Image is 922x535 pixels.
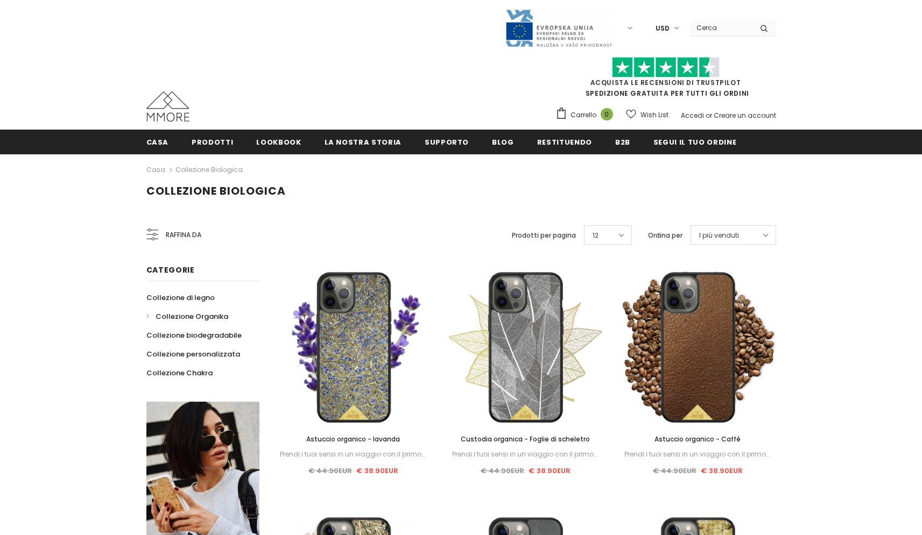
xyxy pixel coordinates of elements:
[529,466,571,476] span: € 38.90EUR
[626,105,668,124] a: Wish List
[146,345,240,363] a: Collezione personalizzata
[461,434,590,444] span: Custodia organica - Foglie di scheletro
[425,137,469,147] span: supporto
[653,466,696,476] span: € 44.90EUR
[505,9,613,48] img: Javni Razpis
[146,183,286,198] span: Collezione biologica
[537,137,592,147] span: Restituendo
[146,265,195,275] span: Categorie
[555,62,776,98] span: SPEDIZIONE GRATUITA PER TUTTI GLI ORDINI
[681,111,704,120] a: Accedi
[593,230,599,241] span: 12
[146,163,165,176] a: Casa
[701,466,743,476] span: € 38.90EUR
[690,20,752,35] input: Search Site
[590,78,741,87] a: Acquista le recensioni di TrustPilot
[447,448,603,460] div: Prendi i tuoi sensi in un viaggio con il primo...
[615,130,630,154] a: B2B
[537,130,592,154] a: Restituendo
[308,466,352,476] span: € 44.90EUR
[192,137,233,147] span: Prodotti
[166,229,201,241] span: Raffina da
[276,448,432,460] div: Prendi i tuoi sensi in un viaggio con il primo...
[481,466,524,476] span: € 44.90EUR
[156,311,228,322] span: Collezione Organika
[175,165,243,174] a: Collezione biologica
[601,108,613,120] span: 0
[425,130,469,154] a: supporto
[615,137,630,147] span: B2B
[325,137,402,147] span: La nostra storia
[146,130,169,154] a: Casa
[555,107,618,123] a: Carrello 0
[505,23,613,32] a: Javni Razpis
[306,434,400,444] span: Astuccio organico - lavanda
[146,288,215,307] a: Collezione di legno
[146,307,228,326] a: Collezione Organika
[656,23,670,34] span: USD
[146,91,189,122] img: Casi MMORE
[706,111,712,120] span: or
[653,130,736,154] a: Segui il tuo ordine
[325,130,402,154] a: La nostra storia
[256,130,301,154] a: Lookbook
[492,137,514,147] span: Blog
[641,110,668,120] span: Wish List
[447,433,603,445] a: Custodia organica - Foglie di scheletro
[492,130,514,154] a: Blog
[146,137,169,147] span: Casa
[146,349,240,359] span: Collezione personalizzata
[256,137,301,147] span: Lookbook
[146,330,242,340] span: Collezione biodegradabile
[653,137,736,147] span: Segui il tuo ordine
[146,363,213,382] a: Collezione Chakra
[620,448,776,460] div: Prendi i tuoi sensi in un viaggio con il primo...
[146,368,213,378] span: Collezione Chakra
[714,111,776,120] a: Creare un account
[512,230,576,241] label: Prodotti per pagina
[571,110,596,120] span: Carrello
[146,326,242,345] a: Collezione biodegradabile
[654,434,741,444] span: Astuccio organico - Caffè
[192,130,233,154] a: Prodotti
[648,230,682,241] label: Ordina per
[620,433,776,445] a: Astuccio organico - Caffè
[276,433,432,445] a: Astuccio organico - lavanda
[356,466,398,476] span: € 38.90EUR
[146,293,215,303] span: Collezione di legno
[699,230,739,241] span: I più venduti
[612,57,720,78] img: Fidati di Pilot Stars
